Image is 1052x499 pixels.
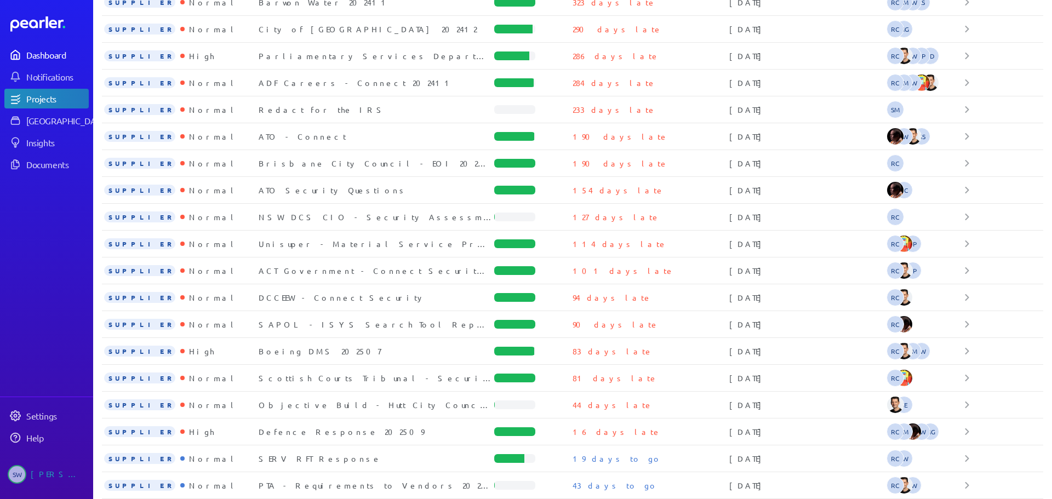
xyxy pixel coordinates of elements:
span: SUPPLIER [104,265,175,276]
img: James Layton [904,128,922,145]
span: Steve Whittington [904,477,922,494]
div: NSW DCS CIO - Security Assessment 202504 [259,211,494,222]
span: SUPPLIER [104,346,175,357]
img: James Layton [895,477,913,494]
div: Parliamentary Services Department [GEOGRAPHIC_DATA] - PSD014 [259,50,494,61]
div: Normal [185,399,238,410]
div: [DATE] [729,372,886,383]
div: [DATE] [729,211,886,222]
img: Ryan Baird [887,128,904,145]
a: Settings [4,406,89,426]
div: Projects [26,93,88,104]
div: Normal [185,131,238,142]
div: Help [26,432,88,443]
div: Scottish Courts Tribunal - Security Questions [259,372,494,383]
span: SUPPLIER [104,480,175,491]
span: SUPPLIER [104,238,175,249]
div: [DATE] [729,265,886,276]
img: James Layton [895,262,913,279]
div: High [185,50,214,61]
img: James Layton [887,396,904,414]
div: [DATE] [729,131,886,142]
span: Steve Whittington [913,423,930,440]
div: [DATE] [729,426,886,437]
span: SUPPLIER [104,453,175,464]
div: PTA - Requirements to Vendors 202509 - PoC [259,480,494,491]
div: SERV RFT Response [259,453,494,464]
img: James Layton [895,47,913,65]
div: ADF Careers - Connect 202411 [259,77,494,88]
span: Steve Whittington [913,342,930,360]
p: 284 days late [573,77,656,88]
a: Documents [4,154,89,174]
span: SUPPLIER [104,211,175,222]
p: 83 days late [573,346,653,357]
img: Jon Mills [895,369,913,387]
p: 286 days late [573,50,660,61]
span: Gary Somerville [913,128,930,145]
div: Normal [185,265,238,276]
div: [DATE] [729,399,886,410]
div: [DATE] [729,77,886,88]
p: 127 days late [573,211,660,222]
div: ACT Government - Connect Security Assessment 202505 [259,265,494,276]
span: Robert Craig [887,342,904,360]
div: [DATE] [729,292,886,303]
div: [PERSON_NAME] [31,465,85,484]
div: [DATE] [729,319,886,330]
img: Jon Mills [895,235,913,253]
div: [DATE] [729,185,886,196]
p: 43 days to go [573,480,658,491]
span: Stuart Meyers [895,423,913,440]
span: Stuart Meyers [904,342,922,360]
div: City of [GEOGRAPHIC_DATA] 202412 [259,24,494,35]
p: 290 days late [573,24,662,35]
p: 114 days late [573,238,667,249]
div: [DATE] [729,104,886,115]
span: SUPPLIER [104,131,175,142]
span: SUPPLIER [104,50,175,61]
span: Michael Grimwade [922,423,939,440]
div: Notifications [26,71,88,82]
div: ATO Security Questions [259,185,494,196]
div: Normal [185,319,238,330]
div: Normal [185,185,238,196]
a: Help [4,428,89,448]
a: Insights [4,133,89,152]
p: 19 days to go [573,453,662,464]
span: Robert Craig [887,477,904,494]
div: High [185,426,214,437]
span: Paul Parsons [904,235,922,253]
span: Robert Craig [887,235,904,253]
span: Robert Craig [887,262,904,279]
div: Normal [185,211,238,222]
p: 16 days late [573,426,661,437]
div: Normal [185,238,238,249]
span: Stuart Meyers [895,74,913,91]
span: Steve Whittington [895,450,913,467]
span: Robert Craig [887,74,904,91]
p: 190 days late [573,158,668,169]
span: SUPPLIER [104,24,175,35]
div: [DATE] [729,346,886,357]
div: Normal [185,158,238,169]
div: [DATE] [729,453,886,464]
img: Jon Mills [913,74,930,91]
p: 90 days late [573,319,659,330]
span: SUPPLIER [104,104,175,115]
span: Robert Craig [887,423,904,440]
span: Robert Craig [887,154,904,172]
div: Normal [185,24,238,35]
img: James Layton [895,289,913,306]
div: [DATE] [729,24,886,35]
span: Paul Parsons [904,262,922,279]
span: Robert Craig [887,316,904,333]
div: Dashboard [26,49,88,60]
img: Ryan Baird [887,181,904,199]
span: Robert Craig [887,20,904,38]
p: 81 days late [573,372,658,383]
a: [GEOGRAPHIC_DATA] [4,111,89,130]
span: SUPPLIER [104,292,175,303]
div: Boeing DMS 202507 [259,346,494,357]
span: SUPPLIER [104,77,175,88]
